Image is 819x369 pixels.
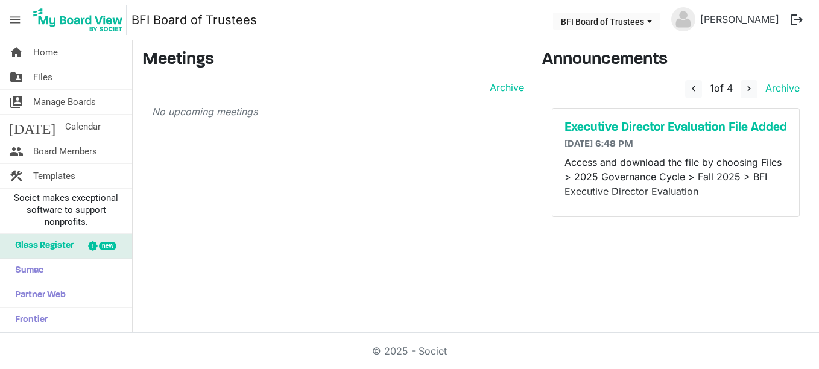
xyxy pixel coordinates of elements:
span: navigate_next [744,83,754,94]
span: people [9,139,24,163]
span: Manage Boards [33,90,96,114]
span: menu [4,8,27,31]
a: Executive Director Evaluation File Added [564,121,787,135]
button: logout [784,7,809,33]
span: [DATE] 6:48 PM [564,139,633,149]
h3: Announcements [542,50,809,71]
span: Partner Web [9,283,66,307]
span: switch_account [9,90,24,114]
p: No upcoming meetings [152,104,524,119]
a: © 2025 - Societ [372,345,447,357]
img: My Board View Logo [30,5,127,35]
a: Archive [485,80,524,95]
a: BFI Board of Trustees [131,8,257,32]
span: Templates [33,164,75,188]
a: Archive [760,82,800,94]
span: construction [9,164,24,188]
button: navigate_before [685,80,702,98]
div: new [99,242,116,250]
img: no-profile-picture.svg [671,7,695,31]
p: Access and download the file by choosing Files > 2025 Governance Cycle > Fall 2025 > BFI Executiv... [564,155,787,198]
span: Files [33,65,52,89]
span: Sumac [9,259,43,283]
span: navigate_before [688,83,699,94]
span: Board Members [33,139,97,163]
span: folder_shared [9,65,24,89]
span: 1 [710,82,714,94]
span: Societ makes exceptional software to support nonprofits. [5,192,127,228]
span: Glass Register [9,234,74,258]
span: [DATE] [9,115,55,139]
h3: Meetings [142,50,524,71]
span: Home [33,40,58,65]
span: Frontier [9,308,48,332]
button: navigate_next [741,80,757,98]
span: Calendar [65,115,101,139]
span: home [9,40,24,65]
button: BFI Board of Trustees dropdownbutton [553,13,660,30]
a: My Board View Logo [30,5,131,35]
span: of 4 [710,82,733,94]
a: [PERSON_NAME] [695,7,784,31]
